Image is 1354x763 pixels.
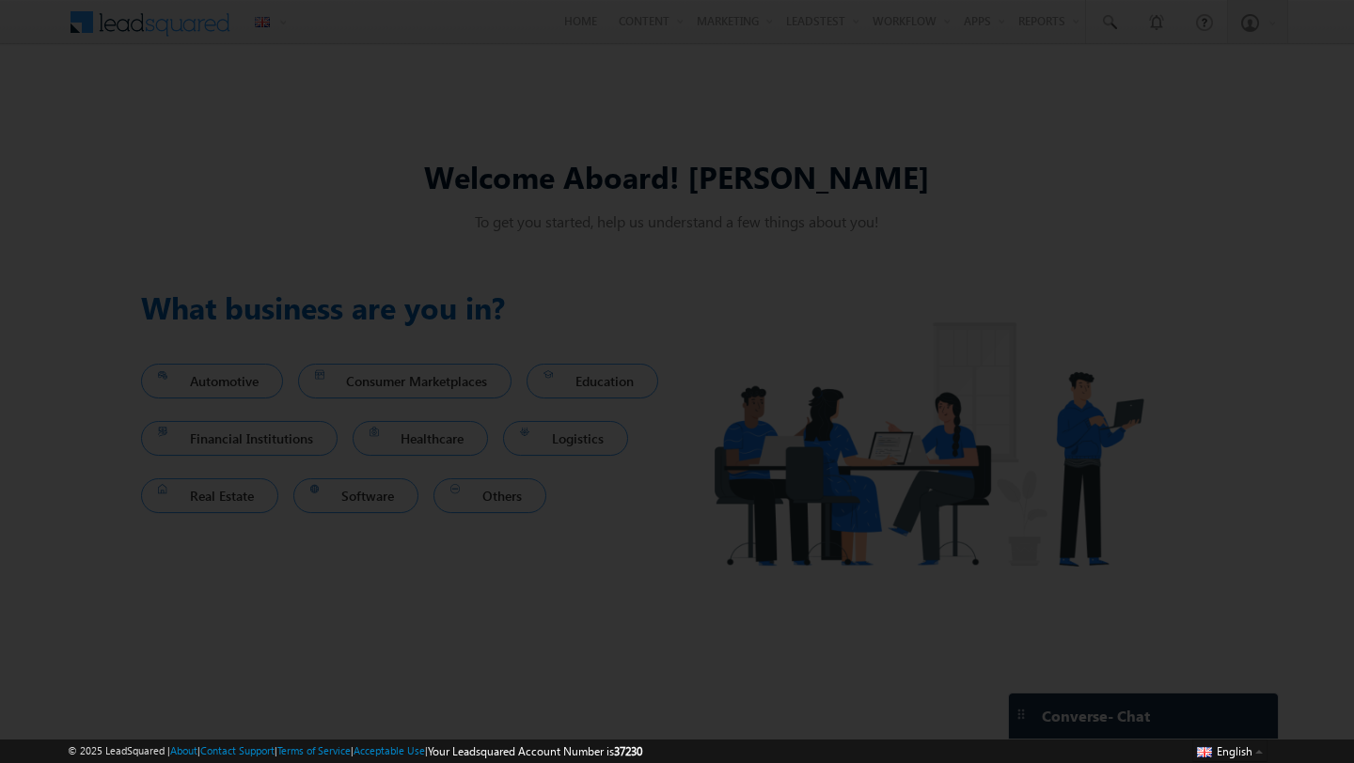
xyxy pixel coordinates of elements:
a: About [170,744,197,756]
span: © 2025 LeadSquared | | | | | [68,742,642,760]
span: 37230 [614,744,642,758]
a: Acceptable Use [354,744,425,756]
button: English [1192,740,1267,762]
a: Terms of Service [277,744,351,756]
a: Contact Support [200,744,275,756]
span: Your Leadsquared Account Number is [428,744,642,758]
span: English [1217,744,1252,758]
